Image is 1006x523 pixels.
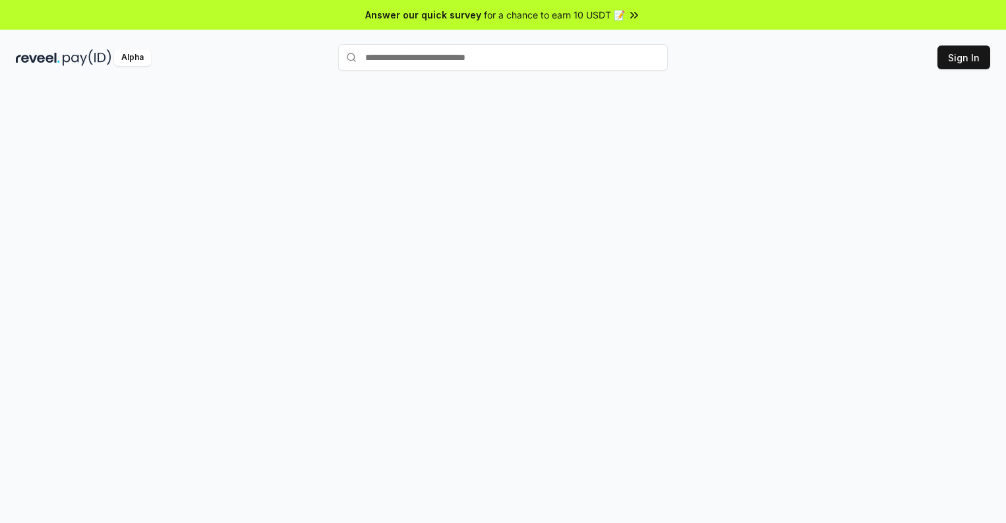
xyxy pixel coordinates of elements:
[365,8,481,22] span: Answer our quick survey
[63,49,111,66] img: pay_id
[484,8,625,22] span: for a chance to earn 10 USDT 📝
[114,49,151,66] div: Alpha
[16,49,60,66] img: reveel_dark
[937,46,990,69] button: Sign In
